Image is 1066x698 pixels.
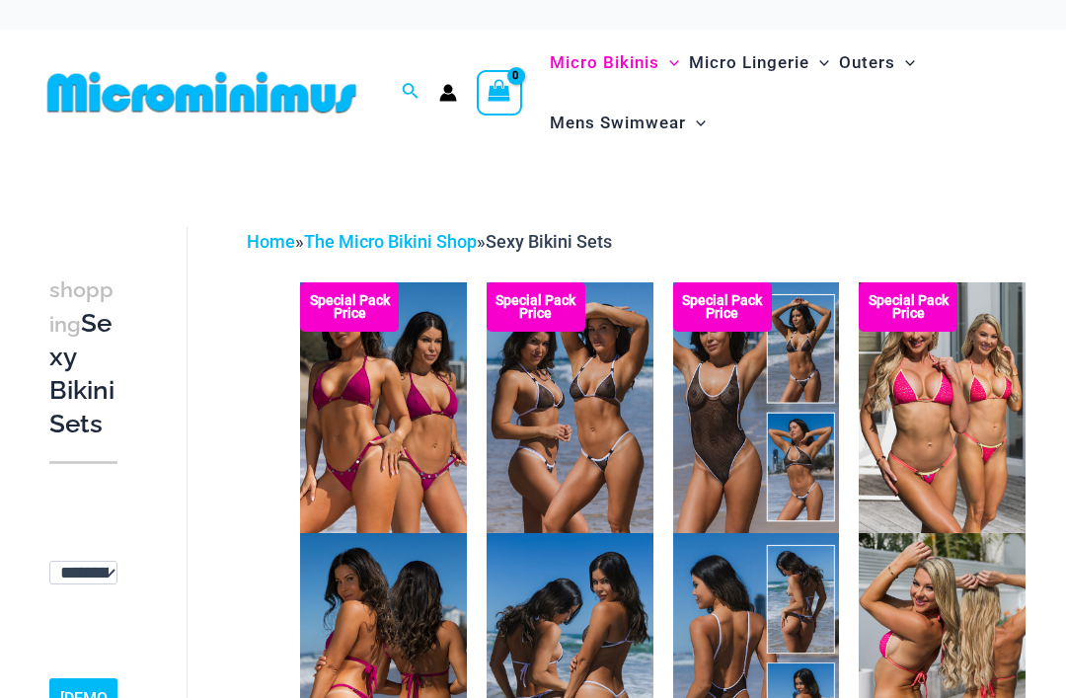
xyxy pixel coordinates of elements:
[895,38,915,88] span: Menu Toggle
[689,38,809,88] span: Micro Lingerie
[439,84,457,102] a: Account icon link
[545,93,711,153] a: Mens SwimwearMenu ToggleMenu Toggle
[809,38,829,88] span: Menu Toggle
[49,272,117,441] h3: Sexy Bikini Sets
[834,33,920,93] a: OutersMenu ToggleMenu Toggle
[684,33,834,93] a: Micro LingerieMenu ToggleMenu Toggle
[542,30,1027,156] nav: Site Navigation
[300,294,399,320] b: Special Pack Price
[859,294,957,320] b: Special Pack Price
[402,80,419,105] a: Search icon link
[247,231,295,252] a: Home
[550,98,686,148] span: Mens Swimwear
[673,294,772,320] b: Special Pack Price
[49,561,117,584] select: wpc-taxonomy-pa_fabric-type-746009
[659,38,679,88] span: Menu Toggle
[550,38,659,88] span: Micro Bikinis
[839,38,895,88] span: Outers
[300,282,467,532] img: Collection Pack F
[477,70,522,116] a: View Shopping Cart, empty
[487,282,653,532] img: Top Bum Pack
[487,294,585,320] b: Special Pack Price
[545,33,684,93] a: Micro BikinisMenu ToggleMenu Toggle
[49,277,114,337] span: shopping
[859,282,1026,532] img: Tri Top Pack F
[247,231,612,252] span: » »
[673,282,840,532] img: Collection Pack
[304,231,477,252] a: The Micro Bikini Shop
[39,70,364,115] img: MM SHOP LOGO FLAT
[486,231,612,252] span: Sexy Bikini Sets
[686,98,706,148] span: Menu Toggle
